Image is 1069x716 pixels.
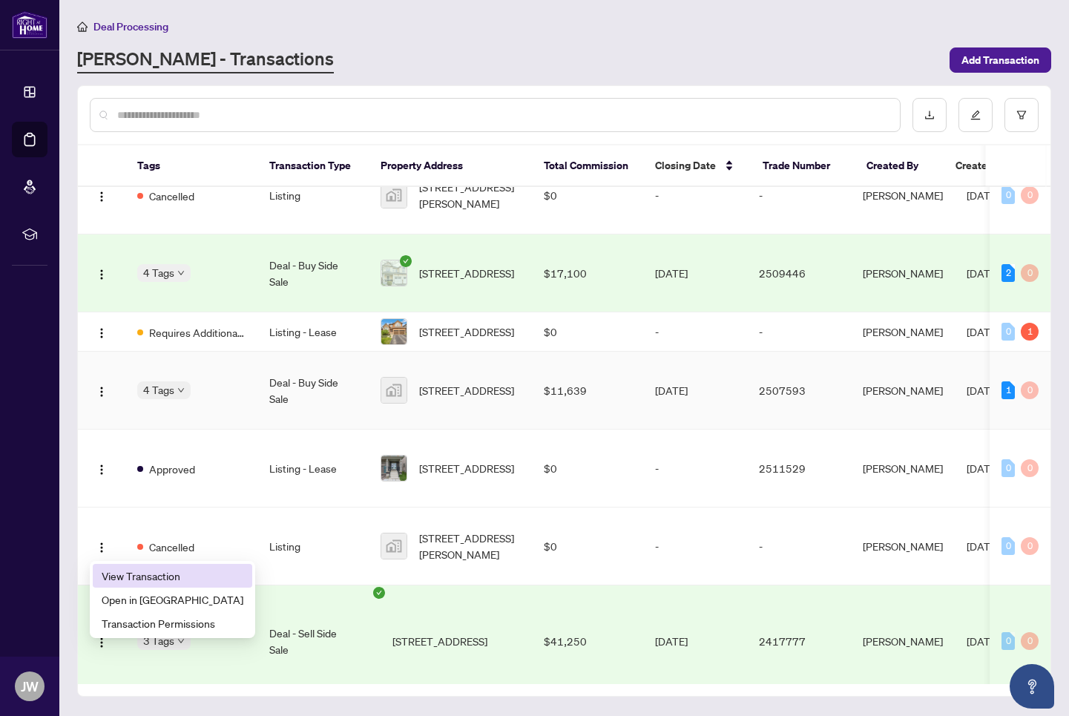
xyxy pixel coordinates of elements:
[970,110,981,120] span: edit
[419,382,514,398] span: [STREET_ADDRESS]
[967,188,999,202] span: [DATE]
[102,568,243,584] span: View Transaction
[96,386,108,398] img: Logo
[1021,632,1039,650] div: 0
[1010,664,1054,709] button: Open asap
[532,157,643,234] td: $0
[1004,98,1039,132] button: filter
[863,188,943,202] span: [PERSON_NAME]
[257,585,369,697] td: Deal - Sell Side Sale
[149,188,194,204] span: Cancelled
[369,145,532,187] th: Property Address
[96,327,108,339] img: Logo
[102,615,243,631] span: Transaction Permissions
[1021,381,1039,399] div: 0
[643,585,747,697] td: [DATE]
[924,110,935,120] span: download
[143,381,174,398] span: 4 Tags
[143,264,174,281] span: 4 Tags
[381,378,407,403] img: thumbnail-img
[532,234,643,312] td: $17,100
[1021,459,1039,477] div: 0
[381,183,407,208] img: thumbnail-img
[1021,186,1039,204] div: 0
[77,47,334,73] a: [PERSON_NAME] - Transactions
[532,430,643,508] td: $0
[643,157,747,234] td: -
[90,261,114,285] button: Logo
[863,539,943,553] span: [PERSON_NAME]
[955,157,1019,174] span: Created Date
[863,325,943,338] span: [PERSON_NAME]
[143,632,174,649] span: 3 Tags
[944,145,1051,187] th: Created Date
[419,530,520,562] span: [STREET_ADDRESS][PERSON_NAME]
[747,157,851,234] td: -
[643,234,747,312] td: [DATE]
[257,352,369,430] td: Deal - Buy Side Sale
[392,633,487,649] span: [STREET_ADDRESS]
[257,145,369,187] th: Transaction Type
[1001,381,1015,399] div: 1
[177,387,185,394] span: down
[747,312,851,352] td: -
[102,591,243,608] span: Open in [GEOGRAPHIC_DATA]
[532,508,643,585] td: $0
[96,464,108,476] img: Logo
[1001,323,1015,341] div: 0
[21,676,39,697] span: JW
[967,384,999,397] span: [DATE]
[90,456,114,480] button: Logo
[950,47,1051,73] button: Add Transaction
[967,539,999,553] span: [DATE]
[1001,537,1015,555] div: 0
[257,157,369,234] td: Listing
[863,266,943,280] span: [PERSON_NAME]
[419,179,520,211] span: [STREET_ADDRESS][PERSON_NAME]
[532,352,643,430] td: $11,639
[77,22,88,32] span: home
[747,508,851,585] td: -
[177,637,185,645] span: down
[747,430,851,508] td: 2511529
[96,542,108,554] img: Logo
[532,585,643,697] td: $41,250
[257,430,369,508] td: Listing - Lease
[257,312,369,352] td: Listing - Lease
[1001,186,1015,204] div: 0
[90,534,114,558] button: Logo
[967,325,999,338] span: [DATE]
[125,145,257,187] th: Tags
[96,637,108,648] img: Logo
[967,266,999,280] span: [DATE]
[961,48,1039,72] span: Add Transaction
[967,634,999,648] span: [DATE]
[400,255,412,267] span: check-circle
[90,378,114,402] button: Logo
[419,323,514,340] span: [STREET_ADDRESS]
[912,98,947,132] button: download
[747,352,851,430] td: 2507593
[643,352,747,430] td: [DATE]
[419,265,514,281] span: [STREET_ADDRESS]
[1016,110,1027,120] span: filter
[177,269,185,277] span: down
[958,98,993,132] button: edit
[967,462,999,475] span: [DATE]
[643,508,747,585] td: -
[257,508,369,585] td: Listing
[863,462,943,475] span: [PERSON_NAME]
[1021,323,1039,341] div: 1
[12,11,47,39] img: logo
[643,312,747,352] td: -
[532,312,643,352] td: $0
[149,324,246,341] span: Requires Additional Docs
[149,539,194,555] span: Cancelled
[855,145,944,187] th: Created By
[90,183,114,207] button: Logo
[90,629,114,653] button: Logo
[1021,537,1039,555] div: 0
[93,20,168,33] span: Deal Processing
[381,456,407,481] img: thumbnail-img
[1021,264,1039,282] div: 0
